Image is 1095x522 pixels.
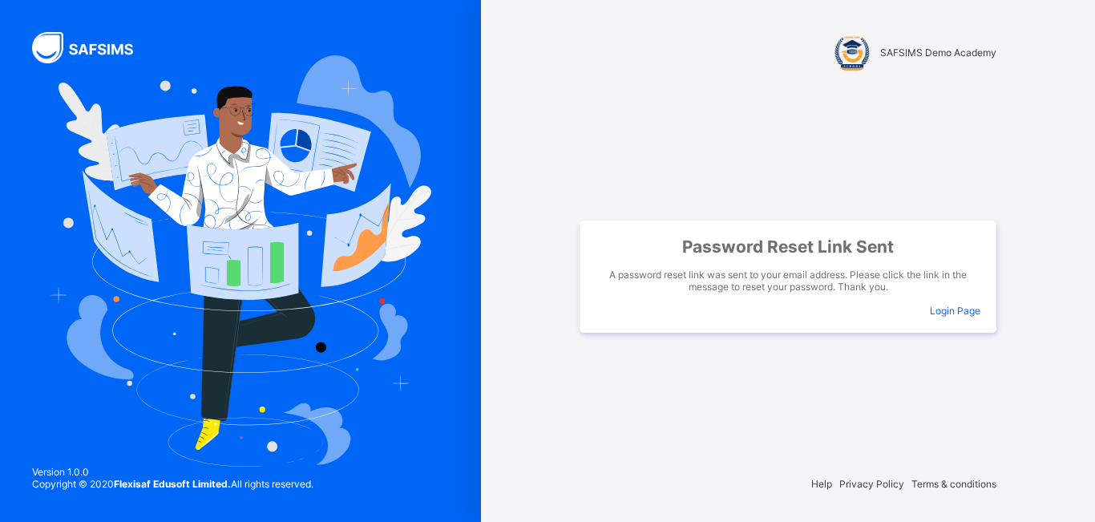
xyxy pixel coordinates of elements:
[911,478,996,490] span: Terms & conditions
[50,55,431,466] img: Hero Image
[596,237,980,257] span: Password Reset Link Sent
[32,32,152,63] img: SAFSIMS Logo
[930,305,980,317] a: Login Page
[596,269,980,293] span: A password reset link was sent to your email address. Please click the link in the message to res...
[839,478,904,490] span: Privacy Policy
[811,478,832,490] span: Help
[114,478,231,490] strong: Flexisaf Edusoft Limited.
[832,32,872,72] img: SAFSIMS Demo Academy
[880,47,996,59] span: SAFSIMS Demo Academy
[32,466,313,478] span: Version 1.0.0
[32,478,313,490] span: Copyright © 2020 All rights reserved.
